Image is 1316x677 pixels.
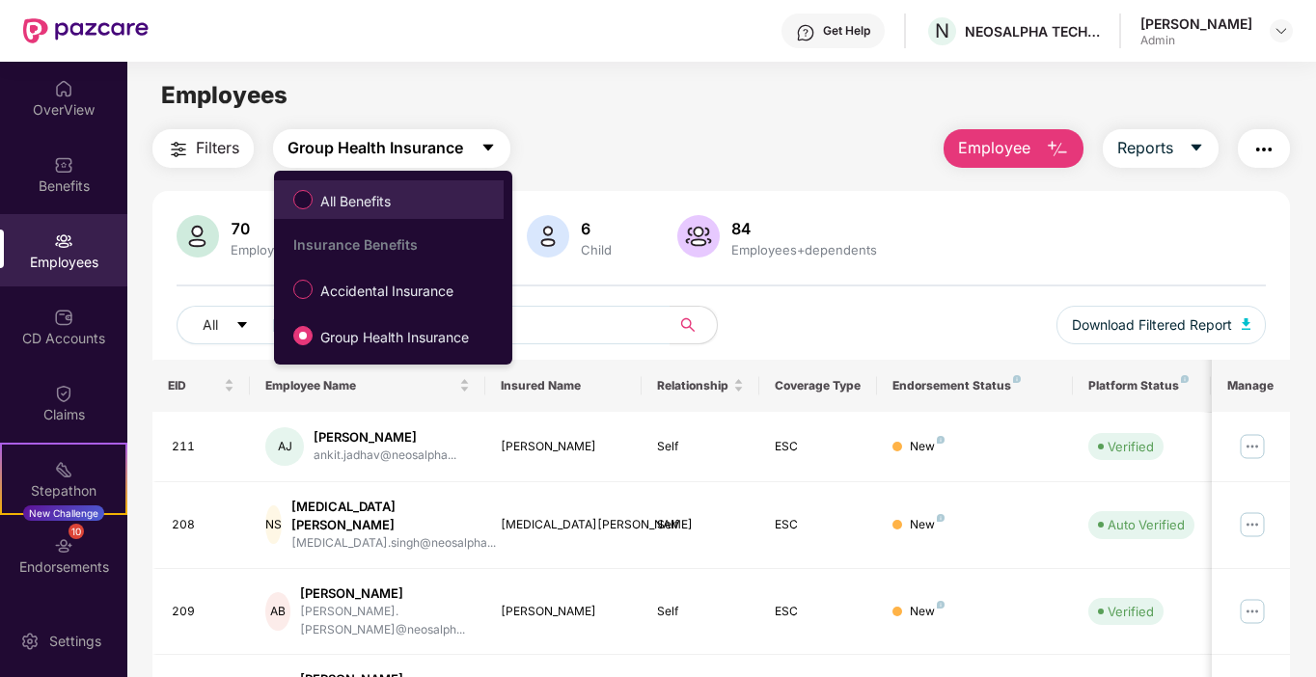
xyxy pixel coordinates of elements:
img: svg+xml;base64,PHN2ZyBpZD0iRW5kb3JzZW1lbnRzIiB4bWxucz0iaHR0cDovL3d3dy53My5vcmcvMjAwMC9zdmciIHdpZH... [54,536,73,555]
div: Auto Verified [1108,515,1185,534]
img: svg+xml;base64,PHN2ZyBpZD0iQ2xhaW0iIHhtbG5zPSJodHRwOi8vd3d3LnczLm9yZy8yMDAwL3N2ZyIgd2lkdGg9IjIwIi... [54,384,73,403]
img: svg+xml;base64,PHN2ZyBpZD0iQ0RfQWNjb3VudHMiIGRhdGEtbmFtZT0iQ0QgQWNjb3VudHMiIHhtbG5zPSJodHRwOi8vd3... [54,308,73,327]
th: EID [152,360,251,412]
span: Download Filtered Report [1072,314,1232,336]
span: Accidental Insurance [313,281,461,302]
div: NS [265,505,282,544]
button: Reportscaret-down [1103,129,1219,168]
div: Verified [1108,602,1154,621]
img: svg+xml;base64,PHN2ZyBpZD0iSGVscC0zMngzMiIgeG1sbnM9Imh0dHA6Ly93d3cudzMub3JnLzIwMDAvc3ZnIiB3aWR0aD... [796,23,815,42]
img: svg+xml;base64,PHN2ZyB4bWxucz0iaHR0cDovL3d3dy53My5vcmcvMjAwMC9zdmciIHhtbG5zOnhsaW5rPSJodHRwOi8vd3... [527,215,569,257]
img: svg+xml;base64,PHN2ZyB4bWxucz0iaHR0cDovL3d3dy53My5vcmcvMjAwMC9zdmciIHhtbG5zOnhsaW5rPSJodHRwOi8vd3... [677,215,720,257]
div: Endorsement Status [892,378,1057,393]
span: Group Health Insurance [313,327,477,348]
img: svg+xml;base64,PHN2ZyB4bWxucz0iaHR0cDovL3d3dy53My5vcmcvMjAwMC9zdmciIHdpZHRoPSI4IiBoZWlnaHQ9IjgiIH... [937,436,945,444]
img: svg+xml;base64,PHN2ZyB4bWxucz0iaHR0cDovL3d3dy53My5vcmcvMjAwMC9zdmciIHdpZHRoPSI4IiBoZWlnaHQ9IjgiIH... [1181,375,1189,383]
div: New Challenge [23,505,104,521]
div: ESC [775,603,862,621]
span: Reports [1117,136,1173,160]
div: Self [657,516,744,534]
div: [MEDICAL_DATA].singh@neosalpha... [291,534,496,553]
div: 10 [69,524,84,539]
img: svg+xml;base64,PHN2ZyB4bWxucz0iaHR0cDovL3d3dy53My5vcmcvMjAwMC9zdmciIHdpZHRoPSI4IiBoZWlnaHQ9IjgiIH... [1013,375,1021,383]
img: svg+xml;base64,PHN2ZyB4bWxucz0iaHR0cDovL3d3dy53My5vcmcvMjAwMC9zdmciIHdpZHRoPSI4IiBoZWlnaHQ9IjgiIH... [937,601,945,609]
th: Manage [1212,360,1290,412]
div: ESC [775,438,862,456]
div: ankit.jadhav@neosalpha... [314,447,456,465]
img: svg+xml;base64,PHN2ZyBpZD0iU2V0dGluZy0yMHgyMCIgeG1sbnM9Imh0dHA6Ly93d3cudzMub3JnLzIwMDAvc3ZnIiB3aW... [20,632,40,651]
div: [PERSON_NAME].[PERSON_NAME]@neosalph... [300,603,470,639]
div: Admin [1140,33,1252,48]
th: Coverage Type [759,360,877,412]
span: caret-down [1189,140,1204,157]
div: New [910,516,945,534]
img: svg+xml;base64,PHN2ZyBpZD0iSG9tZSIgeG1sbnM9Imh0dHA6Ly93d3cudzMub3JnLzIwMDAvc3ZnIiB3aWR0aD0iMjAiIG... [54,79,73,98]
div: NEOSALPHA TECHNOLOGIES [GEOGRAPHIC_DATA] [965,22,1100,41]
img: svg+xml;base64,PHN2ZyB4bWxucz0iaHR0cDovL3d3dy53My5vcmcvMjAwMC9zdmciIHdpZHRoPSIyMSIgaGVpZ2h0PSIyMC... [54,460,73,479]
button: search [670,306,718,344]
div: [MEDICAL_DATA][PERSON_NAME] [501,516,627,534]
div: AB [265,592,290,631]
button: Employee [944,129,1083,168]
span: Employee [958,136,1030,160]
th: Relationship [642,360,759,412]
div: 208 [172,516,235,534]
div: ESC [775,516,862,534]
div: 70 [227,219,300,238]
div: Verified [1108,437,1154,456]
span: search [670,317,707,333]
div: Settings [43,632,107,651]
span: All [203,314,218,336]
span: Relationship [657,378,729,393]
span: All Benefits [313,191,398,212]
button: Download Filtered Report [1056,306,1267,344]
img: svg+xml;base64,PHN2ZyB4bWxucz0iaHR0cDovL3d3dy53My5vcmcvMjAwMC9zdmciIHdpZHRoPSIyNCIgaGVpZ2h0PSIyNC... [167,138,190,161]
div: 209 [172,603,235,621]
img: svg+xml;base64,PHN2ZyBpZD0iRW1wbG95ZWVzIiB4bWxucz0iaHR0cDovL3d3dy53My5vcmcvMjAwMC9zdmciIHdpZHRoPS... [54,231,73,251]
img: svg+xml;base64,PHN2ZyB4bWxucz0iaHR0cDovL3d3dy53My5vcmcvMjAwMC9zdmciIHhtbG5zOnhsaW5rPSJodHRwOi8vd3... [1242,318,1251,330]
div: Employees+dependents [727,242,881,257]
span: Group Health Insurance [288,136,463,160]
div: Platform Status [1088,378,1194,393]
img: svg+xml;base64,PHN2ZyBpZD0iRHJvcGRvd24tMzJ4MzIiIHhtbG5zPSJodHRwOi8vd3d3LnczLm9yZy8yMDAwL3N2ZyIgd2... [1274,23,1289,39]
th: Insured Name [485,360,643,412]
span: Employee Name [265,378,455,393]
img: svg+xml;base64,PHN2ZyB4bWxucz0iaHR0cDovL3d3dy53My5vcmcvMjAwMC9zdmciIHdpZHRoPSI4IiBoZWlnaHQ9IjgiIH... [937,514,945,522]
button: Group Health Insurancecaret-down [273,129,510,168]
div: Insurance Benefits [293,236,504,253]
div: Self [657,603,744,621]
th: Employee Name [250,360,485,412]
div: Child [577,242,616,257]
div: 211 [172,438,235,456]
div: Stepathon [2,481,125,501]
button: Filters [152,129,254,168]
div: [PERSON_NAME] [300,584,470,603]
div: New [910,603,945,621]
img: svg+xml;base64,PHN2ZyB4bWxucz0iaHR0cDovL3d3dy53My5vcmcvMjAwMC9zdmciIHhtbG5zOnhsaW5rPSJodHRwOi8vd3... [177,215,219,257]
img: svg+xml;base64,PHN2ZyBpZD0iQmVuZWZpdHMiIHhtbG5zPSJodHRwOi8vd3d3LnczLm9yZy8yMDAwL3N2ZyIgd2lkdGg9Ij... [54,155,73,175]
div: 6 [577,219,616,238]
span: caret-down [480,140,496,157]
span: N [935,19,949,42]
div: AJ [265,427,304,466]
div: Self [657,438,744,456]
div: Employees [227,242,300,257]
div: New [910,438,945,456]
img: manageButton [1237,596,1268,627]
img: svg+xml;base64,PHN2ZyB4bWxucz0iaHR0cDovL3d3dy53My5vcmcvMjAwMC9zdmciIHdpZHRoPSIyNCIgaGVpZ2h0PSIyNC... [1252,138,1275,161]
button: Allcaret-down [177,306,294,344]
div: [PERSON_NAME] [501,603,627,621]
div: [PERSON_NAME] [501,438,627,456]
span: caret-down [235,318,249,334]
img: manageButton [1237,509,1268,540]
div: 84 [727,219,881,238]
div: [MEDICAL_DATA][PERSON_NAME] [291,498,496,534]
img: New Pazcare Logo [23,18,149,43]
img: svg+xml;base64,PHN2ZyB4bWxucz0iaHR0cDovL3d3dy53My5vcmcvMjAwMC9zdmciIHhtbG5zOnhsaW5rPSJodHRwOi8vd3... [1046,138,1069,161]
span: Filters [196,136,239,160]
div: [PERSON_NAME] [1140,14,1252,33]
span: Employees [161,81,288,109]
img: manageButton [1237,431,1268,462]
div: [PERSON_NAME] [314,428,456,447]
div: Get Help [823,23,870,39]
